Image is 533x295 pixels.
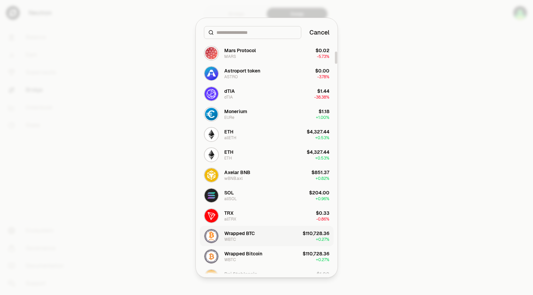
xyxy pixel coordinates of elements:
[317,88,329,94] div: $1.44
[224,189,234,196] div: SOL
[224,54,236,59] div: MARS
[315,67,329,74] div: $0.00
[205,67,218,80] img: ASTRO Logo
[224,115,234,120] div: EURe
[317,271,329,277] div: $1.00
[316,196,329,202] span: + 0.96%
[316,237,329,242] span: + 0.27%
[224,94,233,100] div: dTIA
[315,135,329,141] span: + 0.53%
[200,206,334,226] button: allTRX LogoTRXallTRX$0.33-0.86%
[224,250,262,257] div: Wrapped Bitcoin
[316,210,329,216] div: $0.33
[224,155,232,161] div: ETH
[224,216,236,222] div: allTRX
[224,196,237,202] div: allSOL
[224,135,236,141] div: allETH
[200,226,334,246] button: WBTC LogoWrapped BTCWBTC$110,728.36+0.27%
[205,168,218,182] img: wBNB.axl Logo
[319,108,329,115] div: $1.18
[311,169,329,176] div: $851.37
[200,246,334,267] button: WBTC LogoWrapped BitcoinWBTC$110,728.36+0.27%
[200,185,334,206] button: allSOL LogoSOLallSOL$204.00+0.96%
[224,74,238,80] div: ASTRO
[200,43,334,63] button: MARS LogoMars ProtocolMARS$0.02-5.73%
[200,165,334,185] button: wBNB.axl LogoAxelar BNBwBNB.axl$851.37+0.82%
[205,46,218,60] img: MARS Logo
[205,189,218,202] img: allSOL Logo
[200,84,334,104] button: dTIA LogodTIAdTIA$1.44-38.38%
[316,47,329,54] div: $0.02
[200,124,334,145] button: allETH LogoETHallETH$4,327.44+0.53%
[224,67,260,74] div: Astroport token
[200,63,334,84] button: ASTRO LogoAstroport tokenASTRO$0.00-3.78%
[205,209,218,223] img: allTRX Logo
[309,28,329,37] button: Cancel
[224,169,250,176] div: Axelar BNB
[224,210,233,216] div: TRX
[200,267,334,287] button: DAI.axl LogoDai Stablecoin$1.00
[224,257,236,262] div: WBTC
[303,230,329,237] div: $110,728.36
[224,176,243,181] div: wBNB.axl
[307,128,329,135] div: $4,327.44
[224,47,256,54] div: Mars Protocol
[205,128,218,141] img: allETH Logo
[316,216,329,222] span: -0.86%
[205,250,218,263] img: WBTC Logo
[200,104,334,124] button: EURe LogoMoneriumEURe$1.18+1.00%
[309,189,329,196] div: $204.00
[205,270,218,283] img: DAI.axl Logo
[314,94,329,100] span: -38.38%
[205,107,218,121] img: EURe Logo
[224,108,247,115] div: Monerium
[316,257,329,262] span: + 0.27%
[205,148,218,162] img: ETH Logo
[315,155,329,161] span: + 0.53%
[317,54,329,59] span: -5.73%
[205,229,218,243] img: WBTC Logo
[224,237,236,242] div: WBTC
[303,250,329,257] div: $110,728.36
[224,149,233,155] div: ETH
[307,149,329,155] div: $4,327.44
[224,271,257,277] div: Dai Stablecoin
[224,128,233,135] div: ETH
[200,145,334,165] button: ETH LogoETHETH$4,327.44+0.53%
[224,230,255,237] div: Wrapped BTC
[224,88,235,94] div: dTIA
[205,87,218,101] img: dTIA Logo
[316,115,329,120] span: + 1.00%
[317,74,329,80] span: -3.78%
[316,176,329,181] span: + 0.82%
